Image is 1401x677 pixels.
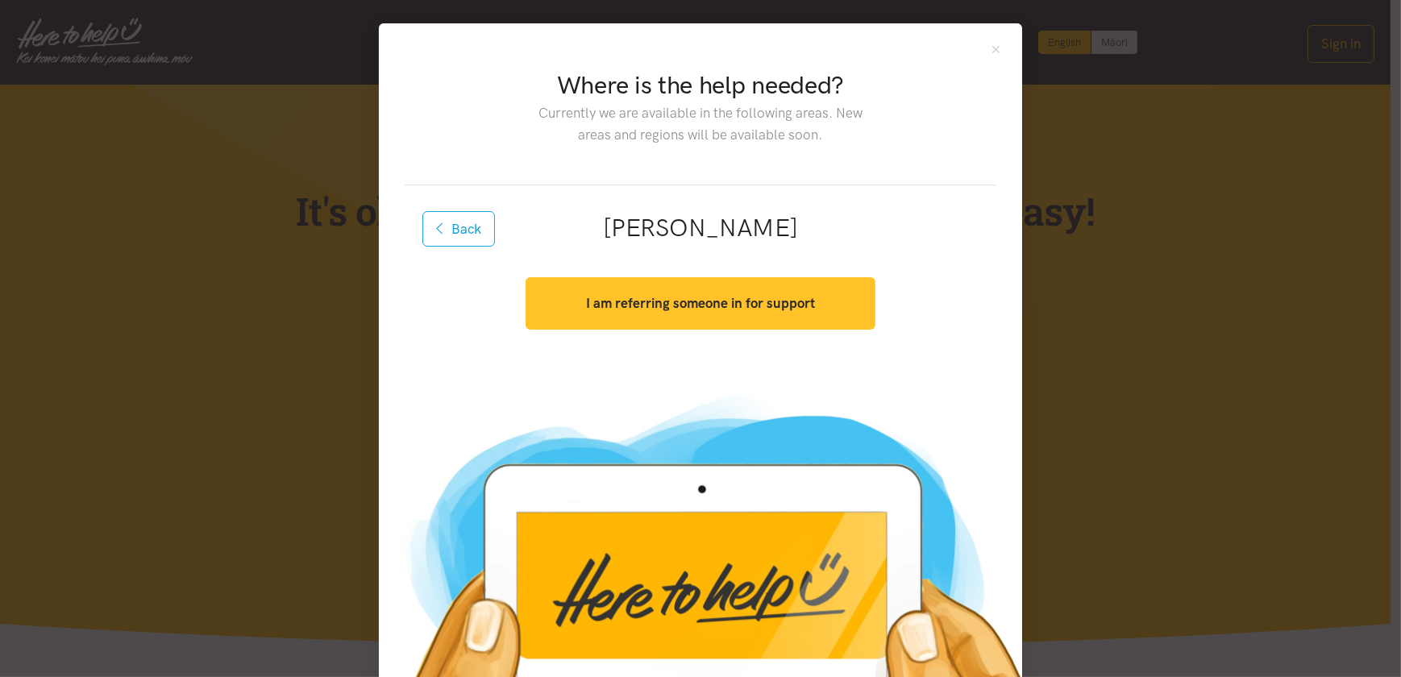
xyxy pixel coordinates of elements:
h2: [PERSON_NAME] [430,211,971,245]
button: I am referring someone in for support [526,277,875,330]
p: Currently we are available in the following areas. New areas and regions will be available soon. [526,102,875,146]
strong: I am referring someone in for support [586,295,815,311]
button: Close [989,43,1003,56]
h2: Where is the help needed? [526,69,875,102]
button: Back [422,211,495,247]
